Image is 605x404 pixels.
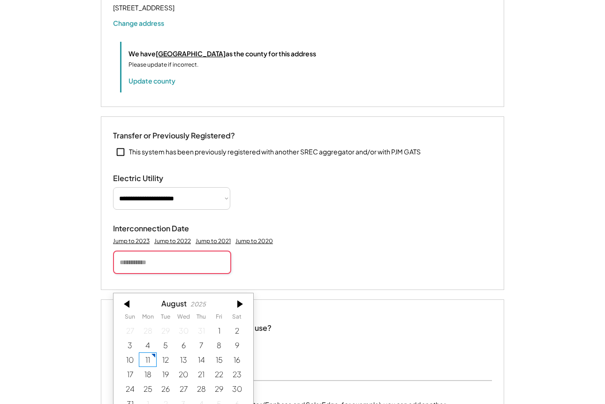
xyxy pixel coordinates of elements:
[157,313,174,323] th: Tuesday
[157,323,174,338] div: 7/29/2025
[157,338,174,352] div: 8/05/2025
[157,352,174,367] div: 8/12/2025
[210,381,228,396] div: 8/29/2025
[190,301,206,308] div: 2025
[228,338,246,352] div: 8/09/2025
[121,313,139,323] th: Sunday
[156,49,226,58] u: [GEOGRAPHIC_DATA]
[228,381,246,396] div: 8/30/2025
[139,313,157,323] th: Monday
[121,367,139,381] div: 8/17/2025
[210,313,228,323] th: Friday
[129,61,198,69] div: Please update if incorrect.
[139,338,157,352] div: 8/04/2025
[174,381,192,396] div: 8/27/2025
[174,352,192,367] div: 8/13/2025
[113,2,174,14] div: [STREET_ADDRESS]
[192,381,210,396] div: 8/28/2025
[196,237,231,245] div: Jump to 2021
[157,381,174,396] div: 8/26/2025
[139,323,157,338] div: 7/28/2025
[210,352,228,367] div: 8/15/2025
[228,367,246,381] div: 8/23/2025
[113,18,164,28] button: Change address
[161,299,187,308] div: August
[210,367,228,381] div: 8/22/2025
[192,367,210,381] div: 8/21/2025
[157,367,174,381] div: 8/19/2025
[129,76,175,85] button: Update county
[174,323,192,338] div: 7/30/2025
[121,381,139,396] div: 8/24/2025
[113,174,207,183] div: Electric Utility
[139,352,157,367] div: 8/11/2025
[210,323,228,338] div: 8/01/2025
[121,323,139,338] div: 7/27/2025
[174,338,192,352] div: 8/06/2025
[228,323,246,338] div: 8/02/2025
[174,367,192,381] div: 8/20/2025
[113,224,207,234] div: Interconnection Date
[139,367,157,381] div: 8/18/2025
[235,237,273,245] div: Jump to 2020
[121,338,139,352] div: 8/03/2025
[192,352,210,367] div: 8/14/2025
[121,352,139,367] div: 8/10/2025
[192,338,210,352] div: 8/07/2025
[129,147,421,157] div: This system has been previously registered with another SREC aggregator and/or with PJM GATS
[113,131,235,141] div: Transfer or Previously Registered?
[228,313,246,323] th: Saturday
[228,352,246,367] div: 8/16/2025
[174,313,192,323] th: Wednesday
[192,323,210,338] div: 7/31/2025
[129,49,316,59] div: We have as the county for this address
[139,381,157,396] div: 8/25/2025
[113,237,150,245] div: Jump to 2023
[210,338,228,352] div: 8/08/2025
[192,313,210,323] th: Thursday
[154,237,191,245] div: Jump to 2022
